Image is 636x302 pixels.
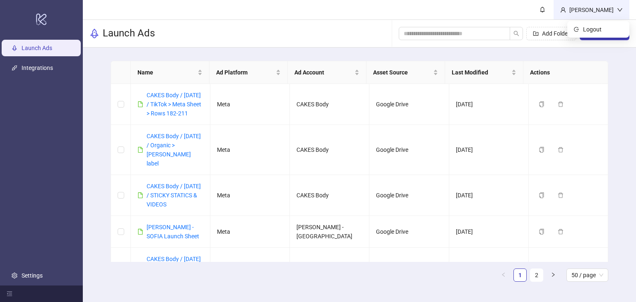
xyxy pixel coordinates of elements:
span: Last Modified [452,68,510,77]
td: CAKES Body [290,248,369,289]
th: Ad Account [288,61,366,84]
th: Name [131,61,210,84]
td: Meta [210,216,290,248]
span: menu-fold [7,291,12,297]
td: CAKES Body [290,125,369,175]
td: [DATE] [449,125,529,175]
td: Meta [210,175,290,216]
span: 50 / page [571,269,603,281]
td: Meta [210,125,290,175]
td: Google Drive [369,84,449,125]
td: Google Drive [369,248,449,289]
td: CAKES Body [290,175,369,216]
span: copy [539,147,544,153]
td: [DATE] [449,248,529,289]
td: Google Drive [369,125,449,175]
td: Meta [210,248,290,289]
h3: Launch Ads [103,27,155,40]
td: Meta [210,84,290,125]
span: Name [137,68,196,77]
div: [PERSON_NAME] [566,5,617,14]
th: Asset Source [366,61,445,84]
td: Google Drive [369,216,449,248]
td: [DATE] [449,175,529,216]
button: right [547,268,560,282]
td: Google Drive [369,175,449,216]
span: Ad Platform [216,68,275,77]
th: Ad Platform [210,61,288,84]
span: user [560,7,566,13]
span: down [617,7,623,13]
a: CAKES Body / [DATE] / Organic > [PERSON_NAME] label [147,133,201,167]
span: folder-add [533,31,539,36]
a: Integrations [22,65,53,71]
span: file [137,147,143,153]
a: Launch Ads [22,45,52,51]
td: [DATE] [449,84,529,125]
td: [PERSON_NAME] - [GEOGRAPHIC_DATA] [290,216,369,248]
span: Ad Account [294,68,353,77]
span: copy [539,229,544,235]
span: delete [558,147,564,153]
span: delete [558,101,564,107]
li: Previous Page [497,268,510,282]
span: left [501,272,506,277]
span: logout [574,27,580,32]
a: CAKES Body / [DATE] / GRIPPY STATICS & VIDEOS [147,256,201,280]
a: [PERSON_NAME] - SOFIA Launch Sheet [147,224,199,240]
button: Add Folder [526,27,576,40]
li: 1 [513,268,527,282]
li: Next Page [547,268,560,282]
span: file [137,192,143,198]
a: Settings [22,272,43,279]
div: Page Size [566,268,608,282]
span: right [551,272,556,277]
th: Last Modified [445,61,524,84]
button: left [497,268,510,282]
span: file [137,229,143,235]
span: copy [539,101,544,107]
span: search [513,31,519,36]
td: CAKES Body [290,84,369,125]
a: CAKES Body / [DATE] / TikTok > Meta Sheet > Rows 182-211 [147,92,201,117]
span: Asset Source [373,68,431,77]
td: [DATE] [449,216,529,248]
span: Add Folder [542,30,570,37]
a: CAKES Body / [DATE] / STICKY STATICS & VIDEOS [147,183,201,208]
a: 1 [514,269,526,281]
a: 2 [530,269,543,281]
span: file [137,101,143,107]
span: bell [540,7,545,12]
span: Logout [583,25,623,34]
span: rocket [89,29,99,38]
span: copy [539,192,544,198]
span: delete [558,192,564,198]
span: delete [558,229,564,235]
th: Actions [523,61,602,84]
